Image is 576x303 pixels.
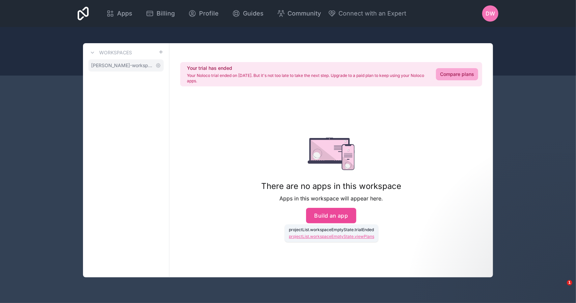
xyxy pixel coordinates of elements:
p: projectList.workspaceEmptyState.trialEnded [289,227,374,232]
p: Apps in this workspace will appear here. [261,194,401,202]
span: Profile [199,9,219,18]
a: projectList.workspaceEmptyState.viewPlans [289,234,374,239]
iframe: Intercom live chat [553,280,569,296]
a: [PERSON_NAME]-workspace [88,59,164,72]
span: Community [288,9,321,18]
span: Guides [243,9,264,18]
span: 1 [567,280,572,285]
h1: There are no apps in this workspace [261,181,401,192]
button: Build an app [306,208,357,223]
span: Connect with an Expert [339,9,407,18]
a: Compare plans [436,68,478,80]
button: Connect with an Expert [328,9,407,18]
a: Billing [140,6,180,21]
span: DW [486,9,495,18]
h2: Your trial has ended [187,65,428,72]
span: Apps [117,9,132,18]
iframe: Intercom notifications message [441,238,576,285]
span: [PERSON_NAME]-workspace [91,62,153,69]
a: Apps [101,6,138,21]
h3: Workspaces [99,49,132,56]
a: Community [272,6,327,21]
a: Workspaces [88,49,132,57]
p: Your Noloco trial ended on [DATE]. But it's not too late to take the next step. Upgrade to a paid... [187,73,428,84]
a: Profile [183,6,224,21]
a: Guides [227,6,269,21]
span: Billing [157,9,175,18]
img: empty state [308,138,355,170]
